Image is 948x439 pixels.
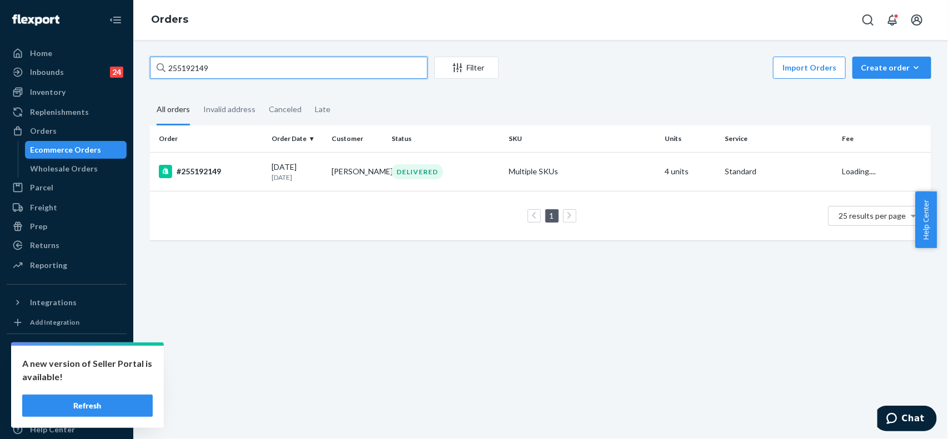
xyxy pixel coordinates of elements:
button: Fast Tags [7,343,127,361]
button: Help Center [915,191,937,248]
div: Inventory [30,87,66,98]
td: Loading.... [837,152,931,191]
a: Freight [7,199,127,216]
span: 25 results per page [839,211,906,220]
a: Page 1 is your current page [548,211,556,220]
a: Orders [151,13,188,26]
button: Open notifications [881,9,904,31]
button: Open account menu [906,9,928,31]
a: Wholesale Orders [25,160,127,178]
a: Add Fast Tag [7,365,127,379]
div: Integrations [30,297,77,308]
button: Filter [434,57,499,79]
div: Add Integration [30,317,79,327]
p: A new version of Seller Portal is available! [22,357,153,384]
a: Inbounds24 [7,63,127,81]
div: Ecommerce Orders [31,144,102,155]
div: Filter [435,62,498,73]
div: Help Center [30,424,75,435]
button: Import Orders [773,57,846,79]
a: Prep [7,218,127,235]
a: Orders [7,122,127,140]
a: Ecommerce Orders [25,141,127,159]
div: Late [315,95,330,124]
th: Fee [837,125,931,152]
div: Freight [30,202,57,213]
input: Search orders [150,57,428,79]
p: Standard [725,166,833,177]
a: Add Integration [7,316,127,329]
button: Talk to Support [7,402,127,420]
button: Open Search Box [857,9,879,31]
th: Units [660,125,720,152]
a: Help Center [7,421,127,438]
div: Create order [861,62,923,73]
button: Create order [852,57,931,79]
a: Parcel [7,179,127,196]
th: Service [720,125,837,152]
div: DELIVERED [392,164,443,179]
div: Home [30,48,52,59]
img: Flexport logo [12,14,59,26]
div: Invalid address [203,95,255,124]
div: Wholesale Orders [31,163,98,174]
div: All orders [157,95,190,125]
a: Reporting [7,256,127,274]
button: Close Navigation [104,9,127,31]
div: Parcel [30,182,53,193]
div: Canceled [269,95,302,124]
th: Status [387,125,504,152]
th: Order [150,125,267,152]
a: Replenishments [7,103,127,121]
a: Home [7,44,127,62]
button: Integrations [7,294,127,311]
iframe: Opens a widget where you can chat to one of our agents [877,406,937,433]
th: Order Date [267,125,327,152]
a: Settings [7,383,127,401]
div: Reporting [30,260,67,271]
div: Customer [332,134,383,143]
div: Orders [30,125,57,137]
td: 4 units [660,152,720,191]
ol: breadcrumbs [142,4,197,36]
a: Inventory [7,83,127,101]
button: Refresh [22,395,153,417]
div: [DATE] [272,162,323,182]
th: SKU [504,125,660,152]
div: #255192149 [159,165,263,178]
div: Prep [30,221,47,232]
div: Inbounds [30,67,64,78]
div: 24 [110,67,123,78]
td: [PERSON_NAME] [327,152,387,191]
div: Replenishments [30,107,89,118]
p: [DATE] [272,173,323,182]
td: Multiple SKUs [504,152,660,191]
a: Returns [7,236,127,254]
div: Returns [30,240,59,251]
